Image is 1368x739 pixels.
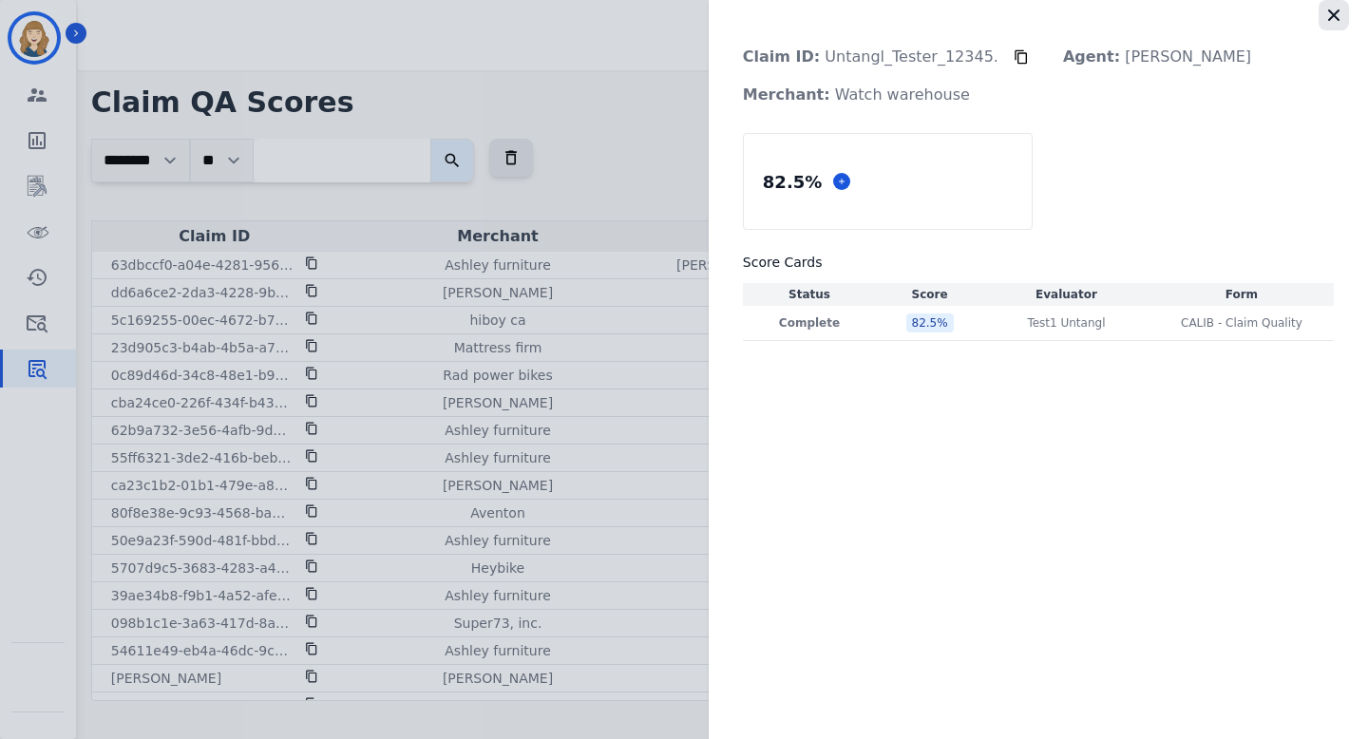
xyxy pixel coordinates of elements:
div: 82.5 % [906,313,954,332]
p: Watch warehouse [728,76,985,114]
th: Evaluator [983,283,1149,306]
span: CALIB - Claim Quality [1181,315,1302,331]
th: Score [876,283,983,306]
p: [PERSON_NAME] [1048,38,1266,76]
h3: Score Cards [743,253,1334,272]
p: Untangl_Tester_12345. [728,38,1014,76]
p: Test1 Untangl [1027,315,1105,331]
strong: Merchant: [743,85,830,104]
strong: Claim ID: [743,47,820,66]
th: Form [1149,283,1334,306]
th: Status [743,283,876,306]
strong: Agent: [1063,47,1120,66]
p: Complete [747,315,872,331]
div: 82.5 % [759,165,826,199]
